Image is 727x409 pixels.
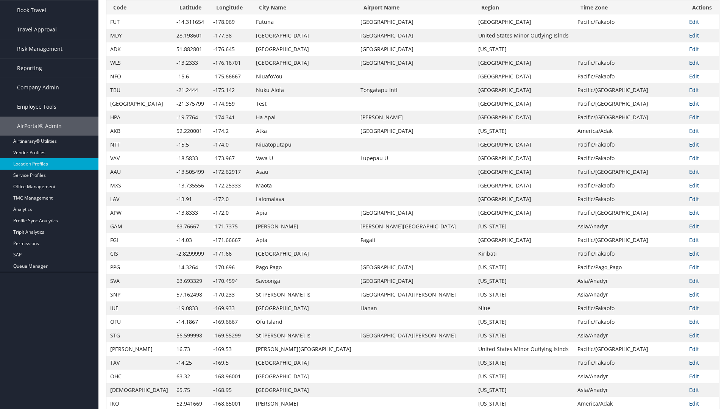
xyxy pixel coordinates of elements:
[574,0,685,15] th: Time Zone: activate to sort column ascending
[106,192,173,206] td: LAV
[574,356,685,370] td: Pacific/Fakaofo
[474,247,574,261] td: Kiribati
[252,288,357,301] td: St [PERSON_NAME] Is
[252,192,357,206] td: Lalomalava
[252,274,357,288] td: Savoonga
[252,124,357,138] td: Atka
[357,261,474,274] td: [GEOGRAPHIC_DATA]
[209,42,252,56] td: -176.645
[106,124,173,138] td: AKB
[106,165,173,179] td: AAU
[474,70,574,83] td: [GEOGRAPHIC_DATA]
[357,56,474,70] td: [GEOGRAPHIC_DATA]
[106,56,173,70] td: WLS
[173,233,209,247] td: -14.03
[357,111,474,124] td: [PERSON_NAME]
[209,15,252,29] td: -178.069
[689,277,699,284] a: Edit
[173,315,209,329] td: -14.1867
[689,373,699,380] a: Edit
[357,124,474,138] td: [GEOGRAPHIC_DATA]
[252,301,357,315] td: [GEOGRAPHIC_DATA]
[17,117,62,136] span: AirPortal® Admin
[173,56,209,70] td: -13.2333
[17,1,46,20] span: Book Travel
[474,370,574,383] td: [US_STATE]
[209,206,252,220] td: -172.0
[474,356,574,370] td: [US_STATE]
[474,83,574,97] td: [GEOGRAPHIC_DATA]
[209,165,252,179] td: -172.62917
[689,73,699,80] a: Edit
[209,29,252,42] td: -177.38
[209,70,252,83] td: -175.66667
[357,15,474,29] td: [GEOGRAPHIC_DATA]
[689,18,699,25] a: Edit
[252,83,357,97] td: Nuku Alofa
[689,304,699,312] a: Edit
[689,318,699,325] a: Edit
[209,342,252,356] td: -169.53
[173,206,209,220] td: -13.8333
[689,59,699,66] a: Edit
[474,138,574,151] td: [GEOGRAPHIC_DATA]
[474,0,574,15] th: Region: activate to sort column ascending
[474,329,574,342] td: [US_STATE]
[689,32,699,39] a: Edit
[357,151,474,165] td: Lupepau U
[252,165,357,179] td: Asau
[209,111,252,124] td: -174.341
[574,97,685,111] td: Pacific/[GEOGRAPHIC_DATA]
[106,342,173,356] td: [PERSON_NAME]
[474,383,574,397] td: [US_STATE]
[574,383,685,397] td: Asia/Anadyr
[252,220,357,233] td: [PERSON_NAME]
[689,100,699,107] a: Edit
[252,151,357,165] td: Vava U
[689,386,699,393] a: Edit
[474,288,574,301] td: [US_STATE]
[106,247,173,261] td: CIS
[574,56,685,70] td: Pacific/Fakaofo
[106,356,173,370] td: TAV
[574,288,685,301] td: Asia/Anadyr
[574,342,685,356] td: Pacific/[GEOGRAPHIC_DATA]
[173,42,209,56] td: 51.882801
[106,383,173,397] td: [DEMOGRAPHIC_DATA]
[574,192,685,206] td: Pacific/Fakaofo
[689,182,699,189] a: Edit
[689,45,699,53] a: Edit
[106,370,173,383] td: OHC
[689,209,699,216] a: Edit
[689,400,699,407] a: Edit
[106,301,173,315] td: IUE
[106,138,173,151] td: NTT
[689,250,699,257] a: Edit
[173,83,209,97] td: -21.2444
[209,151,252,165] td: -173.967
[574,301,685,315] td: Pacific/Fakaofo
[574,274,685,288] td: Asia/Anadyr
[474,111,574,124] td: [GEOGRAPHIC_DATA]
[173,70,209,83] td: -15.6
[252,56,357,70] td: [GEOGRAPHIC_DATA]
[106,329,173,342] td: STG
[209,83,252,97] td: -175.142
[474,151,574,165] td: [GEOGRAPHIC_DATA]
[252,179,357,192] td: Maota
[209,97,252,111] td: -174.959
[209,261,252,274] td: -170.696
[106,0,173,15] th: Code: activate to sort column ascending
[574,15,685,29] td: Pacific/Fakaofo
[357,42,474,56] td: [GEOGRAPHIC_DATA]
[106,151,173,165] td: VAV
[689,332,699,339] a: Edit
[209,370,252,383] td: -168.96001
[106,15,173,29] td: FUT
[474,220,574,233] td: [US_STATE]
[357,301,474,315] td: Hanan
[252,0,357,15] th: City Name: activate to sort column ascending
[357,29,474,42] td: [GEOGRAPHIC_DATA]
[474,206,574,220] td: [GEOGRAPHIC_DATA]
[252,383,357,397] td: [GEOGRAPHIC_DATA]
